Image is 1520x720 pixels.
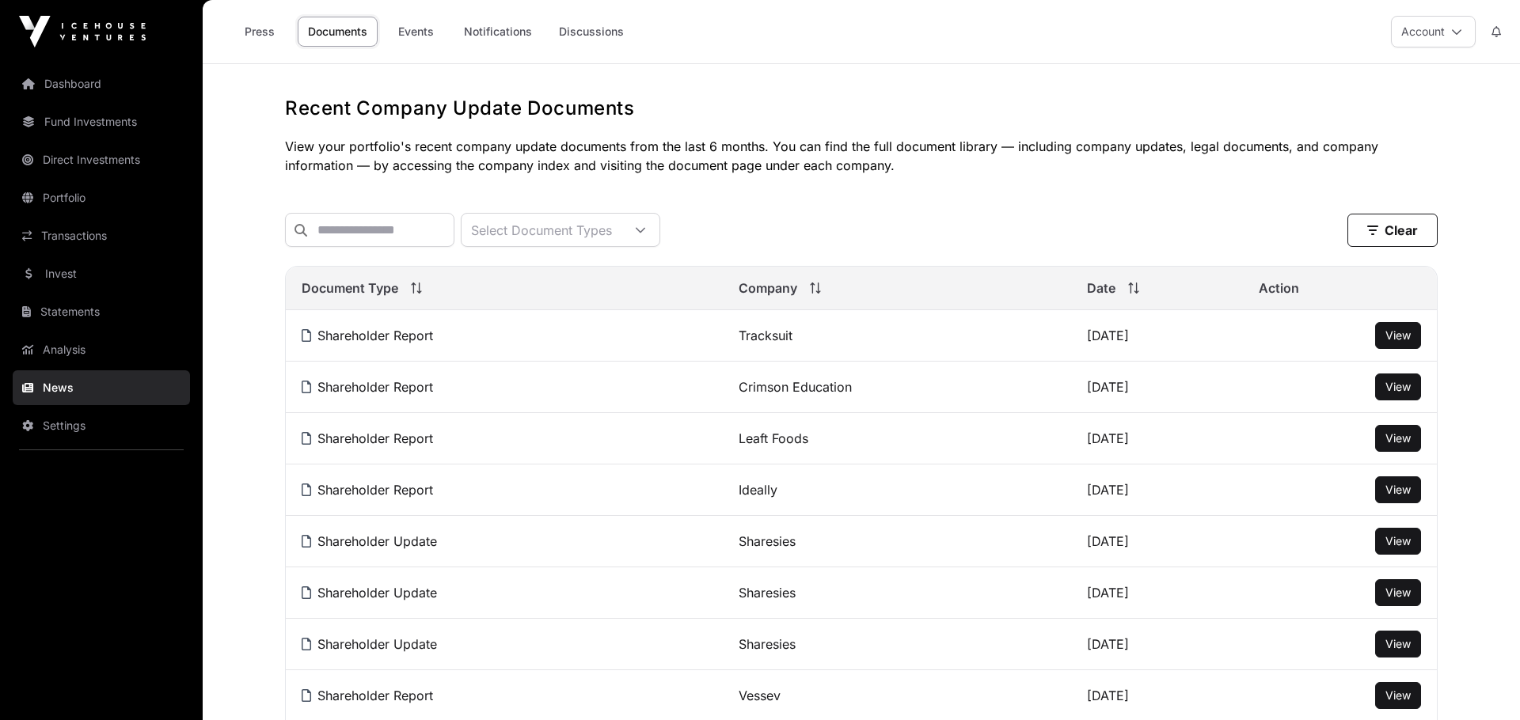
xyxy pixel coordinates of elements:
td: [DATE] [1071,516,1243,567]
a: Discussions [549,17,634,47]
a: Statements [13,294,190,329]
a: Fund Investments [13,104,190,139]
a: Shareholder Update [302,636,437,652]
a: Analysis [13,332,190,367]
a: Notifications [454,17,542,47]
div: Select Document Types [462,214,621,246]
img: Icehouse Ventures Logo [19,16,146,47]
button: View [1375,425,1421,452]
a: Direct Investments [13,142,190,177]
a: Shareholder Report [302,430,433,446]
a: Sharesies [739,585,796,601]
a: Transactions [13,218,190,253]
button: View [1375,373,1421,400]
a: View [1385,328,1411,343]
span: View [1385,637,1411,650]
button: Account [1391,16,1476,47]
span: View [1385,431,1411,445]
a: Events [384,17,447,47]
a: View [1385,533,1411,549]
span: View [1385,328,1411,342]
span: View [1385,380,1411,393]
a: Dashboard [13,66,190,101]
button: Clear [1347,214,1438,247]
a: News [13,370,190,405]
a: Ideally [739,482,777,498]
span: Company [739,279,797,297]
a: Vessev [739,688,781,703]
span: Document Type [302,279,398,297]
td: [DATE] [1071,413,1243,464]
h1: Recent Company Update Documents [285,96,1438,121]
a: View [1385,482,1411,498]
a: Shareholder Report [302,328,433,343]
a: View [1385,636,1411,652]
a: Tracksuit [739,328,792,343]
a: Leaft Foods [739,430,808,446]
td: [DATE] [1071,362,1243,413]
a: Shareholder Update [302,585,437,601]
span: View [1385,534,1411,548]
a: Settings [13,408,190,443]
button: View [1375,682,1421,709]
td: [DATE] [1071,464,1243,516]
a: Sharesies [739,636,796,652]
a: View [1385,585,1411,601]
a: Press [228,17,291,47]
span: View [1385,688,1411,702]
a: View [1385,430,1411,446]
a: Shareholder Report [302,482,433,498]
button: View [1375,476,1421,503]
a: View [1385,688,1411,703]
span: Action [1259,279,1299,297]
button: View [1375,322,1421,349]
a: View [1385,379,1411,395]
a: Shareholder Report [302,688,433,703]
iframe: Chat Widget [1441,644,1520,720]
td: [DATE] [1071,567,1243,619]
a: Shareholder Report [302,379,433,395]
td: [DATE] [1071,310,1243,362]
a: Documents [298,17,378,47]
p: View your portfolio's recent company update documents from the last 6 months. You can find the fu... [285,137,1438,175]
a: Portfolio [13,180,190,215]
span: Date [1087,279,1115,297]
button: View [1375,631,1421,657]
td: [DATE] [1071,619,1243,670]
span: View [1385,483,1411,496]
a: Crimson Education [739,379,852,395]
span: View [1385,585,1411,599]
a: Invest [13,256,190,291]
a: Sharesies [739,533,796,549]
button: View [1375,528,1421,555]
a: Shareholder Update [302,533,437,549]
button: View [1375,579,1421,606]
